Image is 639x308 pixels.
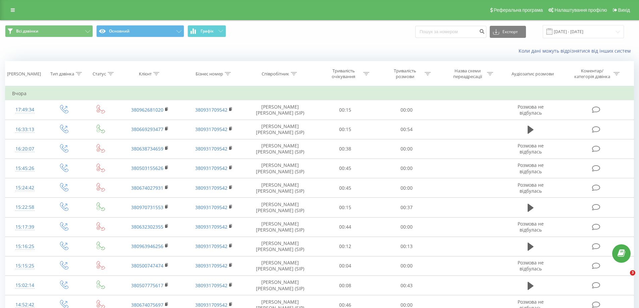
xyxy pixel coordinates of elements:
[50,71,74,77] div: Тип дзвінка
[96,25,184,37] button: Основний
[519,48,634,54] a: Коли дані можуть відрізнятися вiд інших систем
[5,25,93,37] button: Всі дзвінки
[246,198,315,217] td: [PERSON_NAME] [PERSON_NAME] (SIP)
[315,276,376,295] td: 00:08
[195,204,227,210] a: 380931709542
[131,165,163,171] a: 380503155626
[12,142,38,156] div: 16:20:07
[12,103,38,116] div: 17:49:34
[376,276,437,295] td: 00:43
[246,276,315,295] td: [PERSON_NAME] [PERSON_NAME] (SIP)
[554,7,607,13] span: Налаштування профілю
[490,26,526,38] button: Експорт
[246,217,315,237] td: [PERSON_NAME] [PERSON_NAME] (SIP)
[131,282,163,289] a: 380507775617
[12,240,38,253] div: 15:16:25
[12,279,38,292] div: 15:02:14
[201,29,214,34] span: Графік
[518,221,544,233] span: Розмова не відбулась
[12,181,38,194] div: 15:24:42
[246,139,315,159] td: [PERSON_NAME] [PERSON_NAME] (SIP)
[246,237,315,256] td: [PERSON_NAME] [PERSON_NAME] (SIP)
[518,182,544,194] span: Розмова не відбулась
[376,159,437,178] td: 00:00
[131,224,163,230] a: 380632302355
[131,302,163,308] a: 380674075697
[246,178,315,198] td: [PERSON_NAME] [PERSON_NAME] (SIP)
[573,68,612,79] div: Коментар/категорія дзвінка
[376,198,437,217] td: 00:37
[326,68,362,79] div: Тривалість очікування
[93,71,106,77] div: Статус
[12,162,38,175] div: 15:45:26
[246,120,315,139] td: [PERSON_NAME] [PERSON_NAME] (SIP)
[449,68,485,79] div: Назва схеми переадресації
[376,120,437,139] td: 00:54
[16,28,38,34] span: Всі дзвінки
[196,71,223,77] div: Бізнес номер
[376,237,437,256] td: 00:13
[12,259,38,272] div: 15:15:25
[315,159,376,178] td: 00:45
[246,256,315,275] td: [PERSON_NAME] [PERSON_NAME] (SIP)
[12,221,38,234] div: 15:17:39
[195,282,227,289] a: 380931709542
[131,107,163,113] a: 380962681020
[195,145,227,152] a: 380931709542
[195,185,227,191] a: 380931709542
[131,145,163,152] a: 380638734659
[262,71,289,77] div: Співробітник
[195,107,227,113] a: 380931709542
[195,126,227,132] a: 380931709542
[387,68,423,79] div: Тривалість розмови
[616,270,632,286] iframe: Intercom live chat
[315,198,376,217] td: 00:15
[195,302,227,308] a: 380931709542
[139,71,152,77] div: Клієнт
[376,178,437,198] td: 00:00
[315,178,376,198] td: 00:45
[376,217,437,237] td: 00:00
[512,71,554,77] div: Аудіозапис розмови
[315,237,376,256] td: 00:12
[195,262,227,269] a: 380931709542
[131,204,163,210] a: 380970731553
[12,201,38,214] div: 15:22:58
[131,126,163,132] a: 380669293477
[131,262,163,269] a: 380500747474
[518,142,544,155] span: Розмова не відбулась
[315,120,376,139] td: 00:15
[315,256,376,275] td: 00:04
[315,100,376,120] td: 00:15
[618,7,630,13] span: Вихід
[518,259,544,272] span: Розмова не відбулась
[518,162,544,174] span: Розмова не відбулась
[12,123,38,136] div: 16:33:13
[195,243,227,249] a: 380931709542
[246,100,315,120] td: [PERSON_NAME] [PERSON_NAME] (SIP)
[195,165,227,171] a: 380931709542
[415,26,486,38] input: Пошук за номером
[131,243,163,249] a: 380963946256
[7,71,41,77] div: [PERSON_NAME]
[195,224,227,230] a: 380931709542
[188,25,226,37] button: Графік
[315,139,376,159] td: 00:38
[494,7,543,13] span: Реферальна програма
[376,256,437,275] td: 00:00
[315,217,376,237] td: 00:44
[518,104,544,116] span: Розмова не відбулась
[246,159,315,178] td: [PERSON_NAME] [PERSON_NAME] (SIP)
[131,185,163,191] a: 380674027931
[376,100,437,120] td: 00:00
[5,87,634,100] td: Вчора
[630,270,635,275] span: 3
[376,139,437,159] td: 00:00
